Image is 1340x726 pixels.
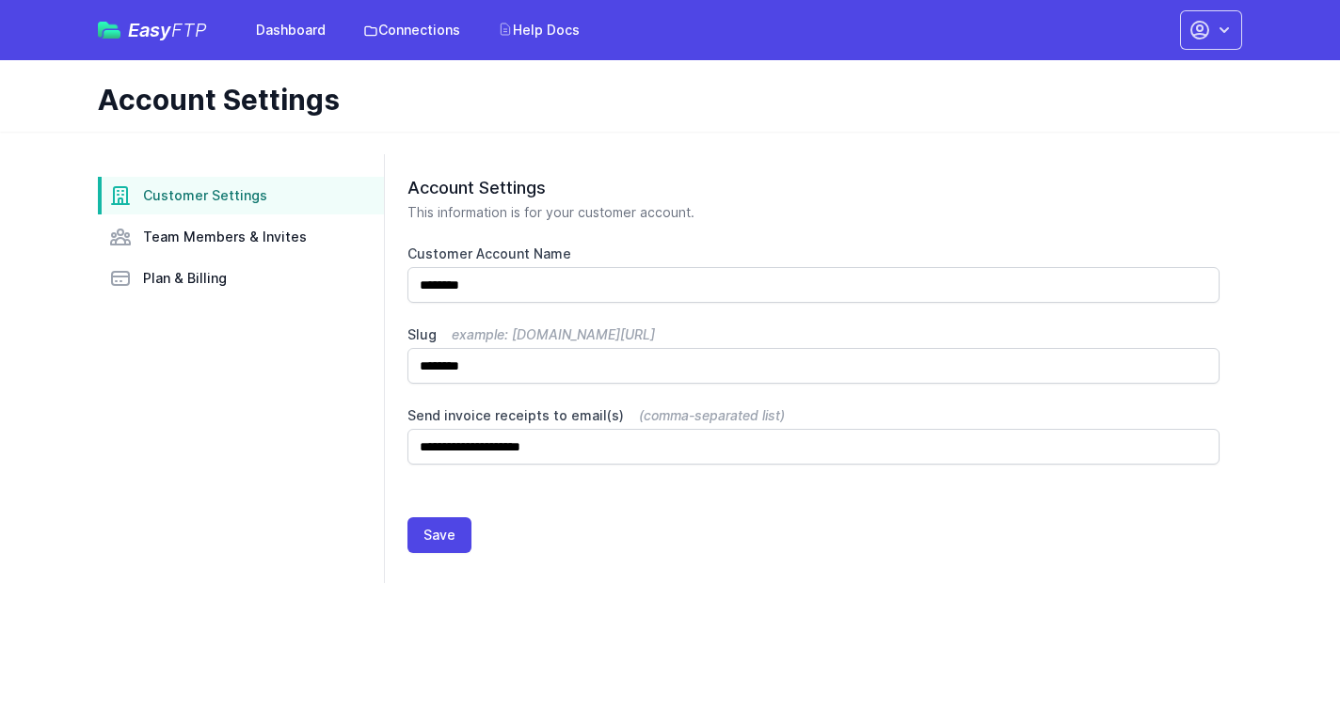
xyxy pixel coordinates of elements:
a: Customer Settings [98,177,384,214]
span: FTP [171,19,207,41]
a: Connections [352,13,471,47]
h1: Account Settings [98,83,1227,117]
a: Dashboard [245,13,337,47]
span: (comma-separated list) [639,407,785,423]
button: Save [407,517,471,553]
label: Customer Account Name [407,245,1220,263]
a: EasyFTP [98,21,207,39]
p: This information is for your customer account. [407,203,1220,222]
span: Easy [128,21,207,39]
a: Help Docs [487,13,591,47]
a: Team Members & Invites [98,218,384,256]
label: Send invoice receipts to email(s) [407,406,1220,425]
span: Plan & Billing [143,269,227,288]
label: Slug [407,325,1220,344]
img: easyftp_logo.png [98,22,120,39]
span: example: [DOMAIN_NAME][URL] [452,326,655,342]
span: Team Members & Invites [143,228,307,246]
span: Customer Settings [143,186,267,205]
a: Plan & Billing [98,260,384,297]
h2: Account Settings [407,177,1220,199]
